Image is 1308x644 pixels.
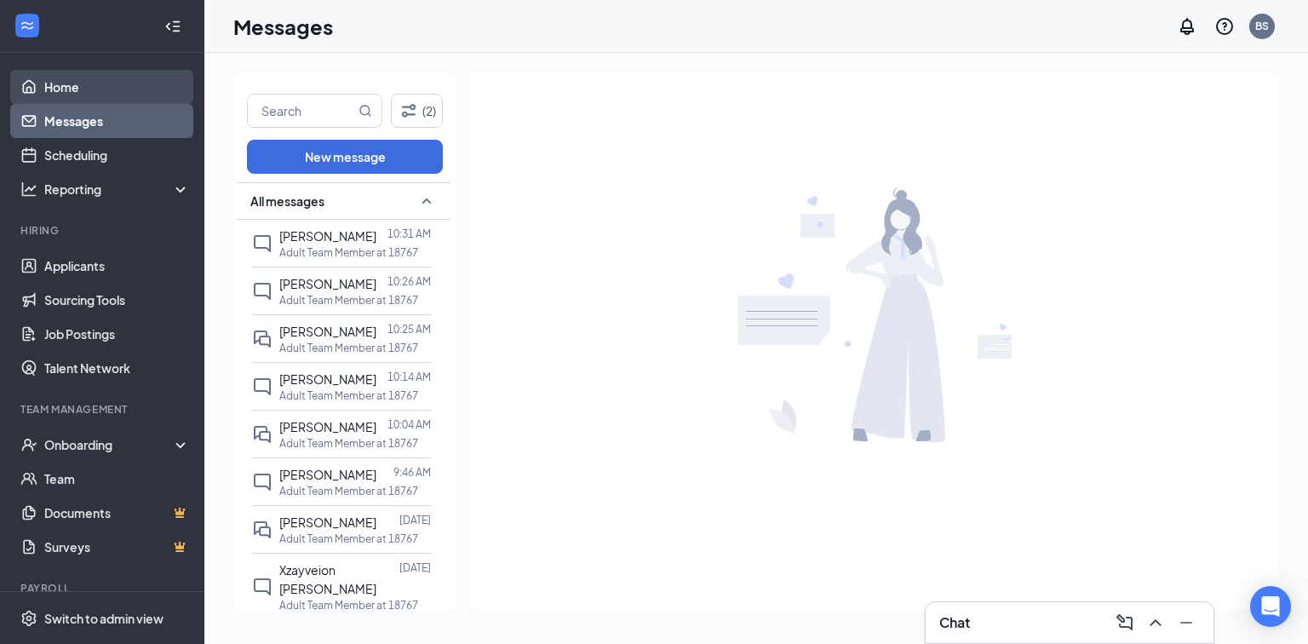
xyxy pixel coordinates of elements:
[1177,16,1197,37] svg: Notifications
[279,436,418,451] p: Adult Team Member at 18767
[250,193,324,210] span: All messages
[44,138,190,172] a: Scheduling
[44,104,190,138] a: Messages
[252,424,272,445] svg: DoubleChat
[393,465,431,480] p: 9:46 AM
[44,70,190,104] a: Home
[164,18,181,35] svg: Collapse
[387,370,431,384] p: 10:14 AM
[399,101,419,121] svg: Filter
[20,581,186,595] div: Payroll
[20,223,186,238] div: Hiring
[279,467,376,482] span: [PERSON_NAME]
[939,613,970,632] h3: Chat
[252,377,272,397] svg: ChatInactive
[44,530,190,564] a: SurveysCrown
[1142,609,1169,636] button: ChevronUp
[387,227,431,241] p: 10:31 AM
[20,181,37,198] svg: Analysis
[391,94,443,128] button: Filter (2)
[279,293,418,308] p: Adult Team Member at 18767
[252,472,272,492] svg: ChatInactive
[233,12,333,41] h1: Messages
[1214,16,1235,37] svg: QuestionInfo
[279,388,418,403] p: Adult Team Member at 18767
[44,317,190,351] a: Job Postings
[20,610,37,627] svg: Settings
[1145,612,1166,633] svg: ChevronUp
[252,233,272,254] svg: ChatInactive
[44,351,190,385] a: Talent Network
[19,17,36,34] svg: WorkstreamLogo
[1176,612,1196,633] svg: Minimize
[279,341,418,355] p: Adult Team Member at 18767
[279,598,418,612] p: Adult Team Member at 18767
[1255,19,1269,33] div: BS
[20,436,37,453] svg: UserCheck
[44,610,163,627] div: Switch to admin view
[252,520,272,540] svg: DoubleChat
[44,249,190,283] a: Applicants
[279,371,376,387] span: [PERSON_NAME]
[248,95,355,127] input: Search
[279,324,376,339] span: [PERSON_NAME]
[279,419,376,434] span: [PERSON_NAME]
[387,322,431,336] p: 10:25 AM
[44,462,190,496] a: Team
[279,228,376,244] span: [PERSON_NAME]
[44,181,191,198] div: Reporting
[44,436,175,453] div: Onboarding
[1111,609,1139,636] button: ComposeMessage
[279,532,418,546] p: Adult Team Member at 18767
[279,276,376,291] span: [PERSON_NAME]
[252,329,272,349] svg: DoubleChat
[44,283,190,317] a: Sourcing Tools
[399,513,431,527] p: [DATE]
[252,281,272,302] svg: ChatInactive
[1250,586,1291,627] div: Open Intercom Messenger
[252,577,272,597] svg: ChatInactive
[44,496,190,530] a: DocumentsCrown
[20,402,186,417] div: Team Management
[279,562,376,596] span: Xzayveion [PERSON_NAME]
[247,140,443,174] button: New message
[387,274,431,289] p: 10:26 AM
[279,515,376,530] span: [PERSON_NAME]
[1115,612,1135,633] svg: ComposeMessage
[387,417,431,432] p: 10:04 AM
[399,561,431,575] p: [DATE]
[279,484,418,498] p: Adult Team Member at 18767
[359,104,372,118] svg: MagnifyingGlass
[1173,609,1200,636] button: Minimize
[279,245,418,260] p: Adult Team Member at 18767
[416,191,437,211] svg: SmallChevronUp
